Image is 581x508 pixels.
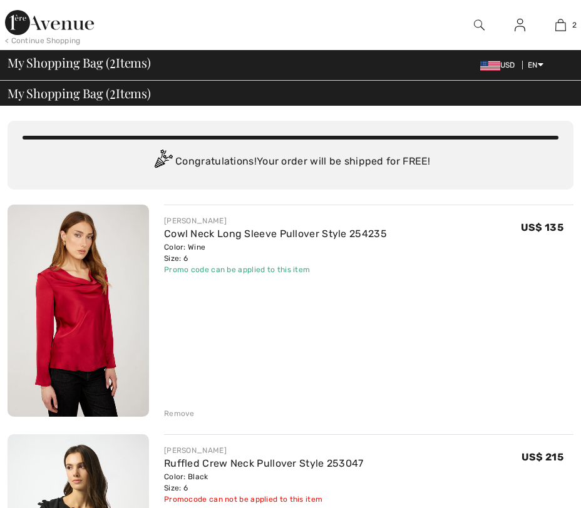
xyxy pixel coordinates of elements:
div: Promo code can be applied to this item [164,264,387,275]
div: Congratulations! Your order will be shipped for FREE! [23,150,558,175]
a: Ruffled Crew Neck Pullover Style 253047 [164,457,364,469]
img: Cowl Neck Long Sleeve Pullover Style 254235 [8,205,149,417]
span: My Shopping Bag ( Items) [8,56,151,69]
span: 2 [110,53,116,69]
img: US Dollar [480,61,500,71]
div: Remove [164,408,195,419]
div: < Continue Shopping [5,35,81,46]
a: Cowl Neck Long Sleeve Pullover Style 254235 [164,228,387,240]
div: [PERSON_NAME] [164,445,364,456]
img: Congratulation2.svg [150,150,175,175]
a: Sign In [505,18,535,33]
iframe: To enrich screen reader interactions, please activate Accessibility in Grammarly extension settings [347,150,581,508]
span: USD [480,61,520,69]
img: My Info [515,18,525,33]
img: 1ère Avenue [5,10,94,35]
span: EN [528,61,543,69]
a: 2 [541,18,580,33]
img: search the website [474,18,485,33]
img: My Bag [555,18,566,33]
span: 2 [110,84,116,100]
span: 2 [572,19,577,31]
div: Promocode can not be applied to this item [164,494,364,505]
div: Color: Black Size: 6 [164,471,364,494]
span: My Shopping Bag ( Items) [8,87,151,99]
div: Color: Wine Size: 6 [164,241,387,264]
div: [PERSON_NAME] [164,215,387,226]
